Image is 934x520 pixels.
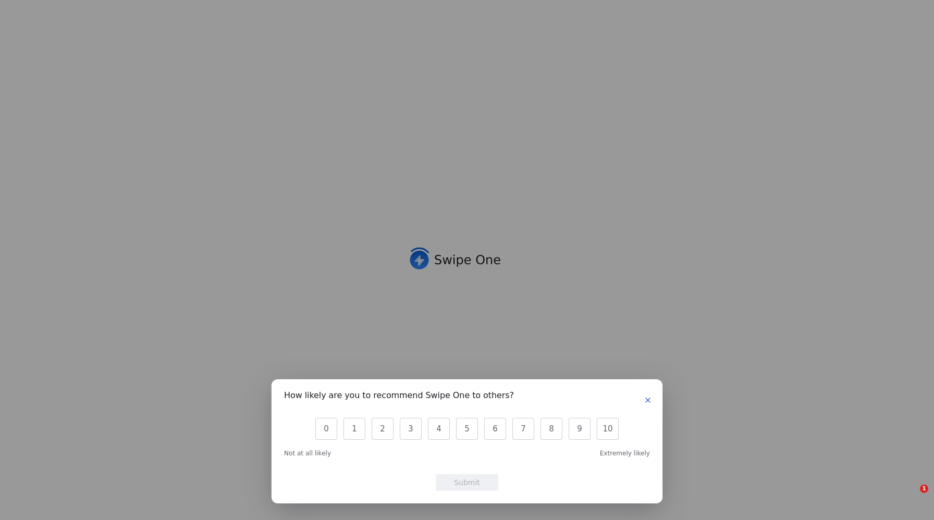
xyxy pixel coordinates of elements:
[600,449,650,457] span: Extremely likely
[436,474,498,491] button: Submit
[597,418,619,440] button: 10
[484,418,506,440] button: 6
[400,418,422,440] button: 3
[343,418,365,440] button: 1
[372,418,394,440] button: 2
[512,418,534,440] button: 7
[284,449,331,457] span: Not at all likely
[284,392,514,402] h1: How likely are you to recommend Swipe One to others?
[569,418,591,440] button: 9
[315,418,337,440] button: 0
[899,485,924,510] iframe: Intercom live chat
[456,418,478,440] button: 5
[428,418,450,440] button: 4
[920,485,928,493] span: 1
[540,418,562,440] button: 8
